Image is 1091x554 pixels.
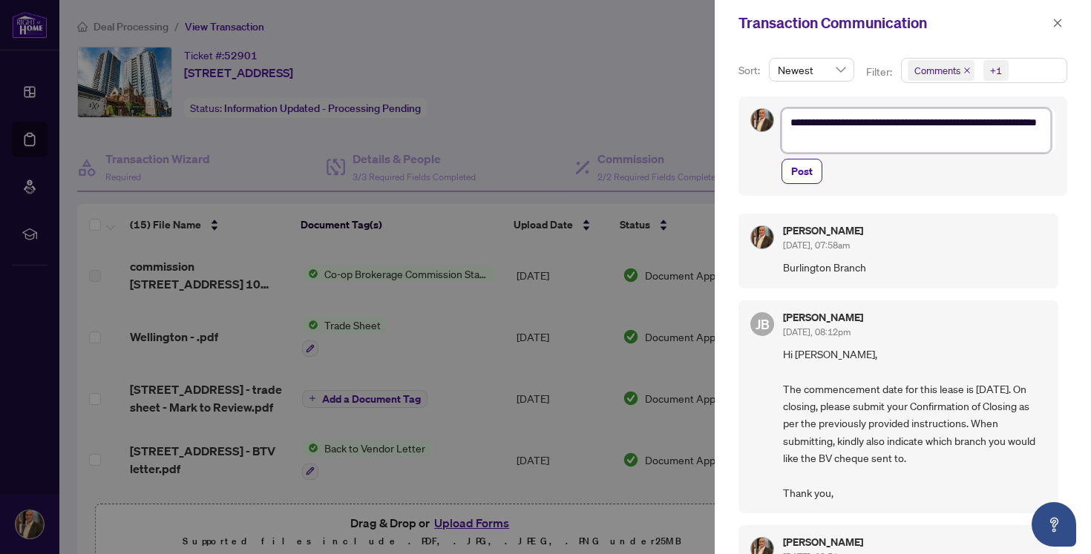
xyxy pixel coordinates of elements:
[751,109,773,131] img: Profile Icon
[751,226,773,248] img: Profile Icon
[783,326,851,337] span: [DATE], 08:12pm
[756,314,770,334] span: JB
[783,240,850,251] span: [DATE], 07:58am
[783,346,1046,501] span: Hi [PERSON_NAME], The commencement date for this lease is [DATE]. On closing, please submit your ...
[783,259,1046,276] span: Burlington Branch
[1032,502,1076,547] button: Open asap
[778,59,845,81] span: Newest
[783,225,863,236] h5: [PERSON_NAME]
[914,63,960,78] span: Comments
[738,62,763,79] p: Sort:
[791,159,813,183] span: Post
[1052,18,1063,28] span: close
[990,63,1002,78] div: +1
[783,537,863,547] h5: [PERSON_NAME]
[908,60,974,81] span: Comments
[866,64,894,80] p: Filter:
[963,67,971,74] span: close
[738,12,1048,34] div: Transaction Communication
[782,159,822,184] button: Post
[783,312,863,323] h5: [PERSON_NAME]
